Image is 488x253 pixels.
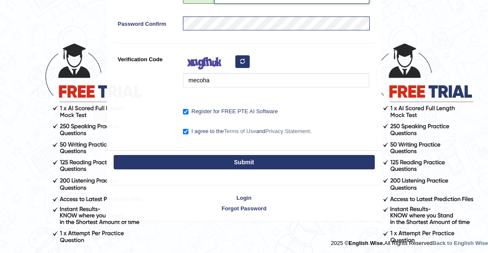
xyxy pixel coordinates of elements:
div: 2025 © All Rights Reserved [331,235,488,247]
a: Back to English Wise [433,240,488,246]
strong: English Wise. [349,240,384,246]
label: Register for FREE PTE AI Software [183,107,278,116]
a: Terms of Use [224,128,256,134]
input: Register for FREE PTE AI Software [183,109,188,114]
button: Submit [114,155,375,169]
label: I agree to the and . [183,127,311,136]
label: Verification Code [114,52,179,63]
a: Forgot Password [107,204,381,212]
a: Privacy Statement [265,128,310,134]
a: Login [107,194,381,202]
label: Password Confirm [114,16,179,28]
input: I agree to theTerms of UseandPrivacy Statement. [183,129,188,134]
